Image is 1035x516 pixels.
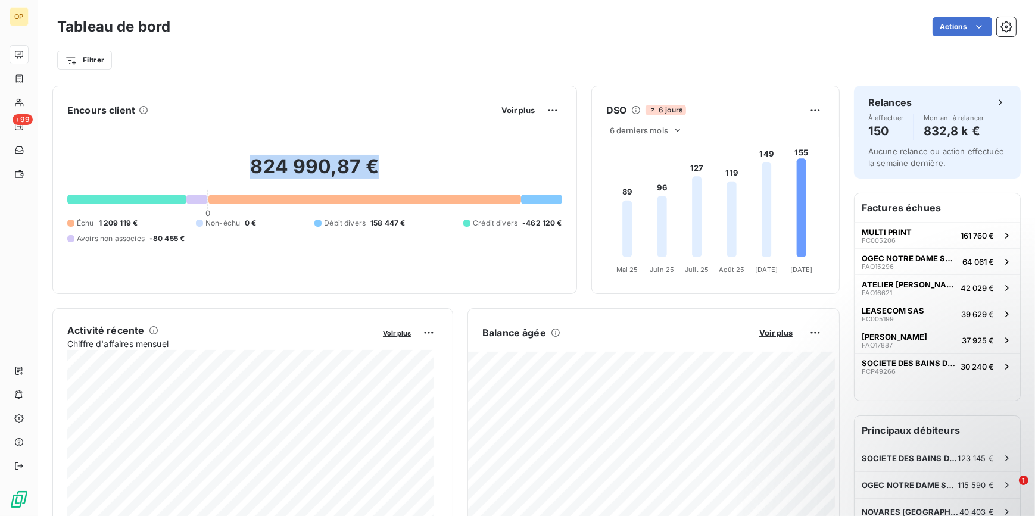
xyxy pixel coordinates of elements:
span: ATELIER [PERSON_NAME] [862,280,956,289]
span: Échu [77,218,94,229]
span: 42 029 € [961,283,994,293]
span: -462 120 € [522,218,562,229]
span: FAO17887 [862,342,893,349]
span: 39 629 € [961,309,994,319]
span: +99 [13,114,33,125]
span: Voir plus [383,329,411,337]
button: OGEC NOTRE DAME SACRE COEURFAO1529664 061 € [855,248,1020,274]
span: 1 [1019,476,1028,485]
h6: Relances [868,95,912,110]
h6: Encours client [67,103,135,117]
span: FAO16621 [862,289,892,296]
span: OGEC NOTRE DAME SACRE COEUR [862,254,958,263]
span: À effectuer [868,114,904,121]
button: Voir plus [498,105,538,115]
span: FAO15296 [862,263,894,270]
h6: Factures échues [855,193,1020,222]
span: Avoirs non associés [77,233,145,244]
span: 30 240 € [961,362,994,371]
div: OP [10,7,29,26]
span: 6 derniers mois [610,126,668,135]
span: Voir plus [501,105,535,115]
span: LEASECOM SAS [862,306,924,315]
h6: Activité récente [67,323,144,337]
h3: Tableau de bord [57,16,170,37]
span: 1 209 119 € [99,218,138,229]
button: Voir plus [756,327,796,338]
h6: Balance âgée [482,326,546,340]
span: 6 jours [646,105,686,115]
span: 37 925 € [962,336,994,345]
h2: 824 990,87 € [67,155,562,190]
button: LEASECOM SASFC00519939 629 € [855,301,1020,327]
span: OGEC NOTRE DAME SACRE COEUR [862,480,958,490]
span: 64 061 € [962,257,994,267]
span: Aucune relance ou action effectuée la semaine dernière. [868,146,1004,168]
tspan: Juil. 25 [685,265,709,274]
tspan: Juin 25 [650,265,674,274]
span: 158 447 € [370,218,405,229]
button: [PERSON_NAME]FAO1788737 925 € [855,327,1020,353]
tspan: [DATE] [790,265,812,274]
span: FC005206 [862,237,896,244]
button: SOCIETE DES BAINS DE MERFCP4926630 240 € [855,353,1020,379]
span: -80 455 € [149,233,185,244]
span: Chiffre d'affaires mensuel [67,337,375,350]
h6: DSO [606,103,626,117]
h4: 832,8 k € [924,121,984,140]
span: Montant à relancer [924,114,984,121]
span: FC005199 [862,315,894,323]
span: 0 € [245,218,256,229]
iframe: Intercom notifications message [797,401,1035,484]
span: Non-échu [205,218,240,229]
img: Logo LeanPay [10,490,29,509]
span: Voir plus [759,328,793,337]
span: [PERSON_NAME] [862,332,927,342]
span: 115 590 € [958,480,994,490]
button: Actions [933,17,992,36]
button: MULTI PRINTFC005206161 760 € [855,222,1020,248]
span: FCP49266 [862,368,896,375]
tspan: [DATE] [755,265,778,274]
span: 0 [205,208,210,218]
span: Crédit divers [473,218,517,229]
span: SOCIETE DES BAINS DE MER [862,358,956,368]
span: MULTI PRINT [862,227,912,237]
span: 161 760 € [961,231,994,240]
tspan: Août 25 [718,265,744,274]
span: Débit divers [324,218,366,229]
button: Voir plus [379,327,414,338]
h4: 150 [868,121,904,140]
iframe: Intercom live chat [995,476,1023,504]
tspan: Mai 25 [616,265,638,274]
button: Filtrer [57,51,112,70]
button: ATELIER [PERSON_NAME]FAO1662142 029 € [855,274,1020,301]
